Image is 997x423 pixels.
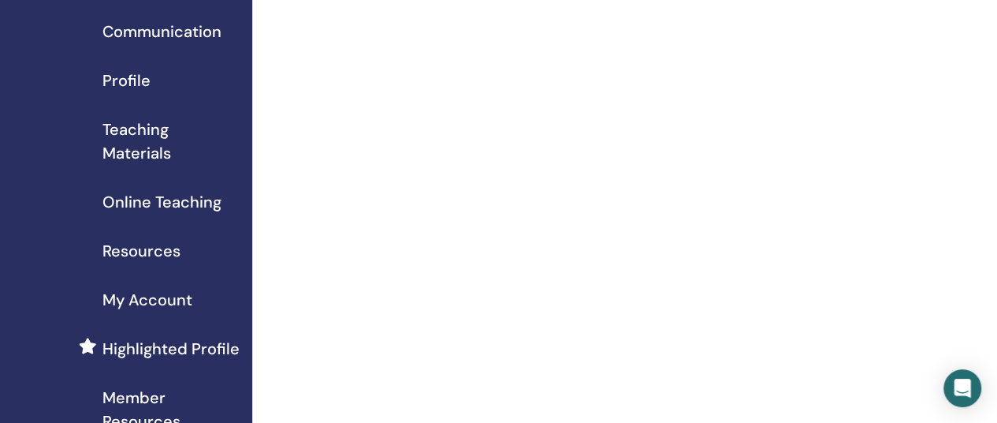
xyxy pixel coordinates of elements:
[943,369,981,407] div: Open Intercom Messenger
[102,20,221,43] span: Communication
[102,190,221,214] span: Online Teaching
[102,239,180,263] span: Resources
[102,69,151,92] span: Profile
[102,118,240,165] span: Teaching Materials
[102,288,192,312] span: My Account
[102,337,240,361] span: Highlighted Profile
